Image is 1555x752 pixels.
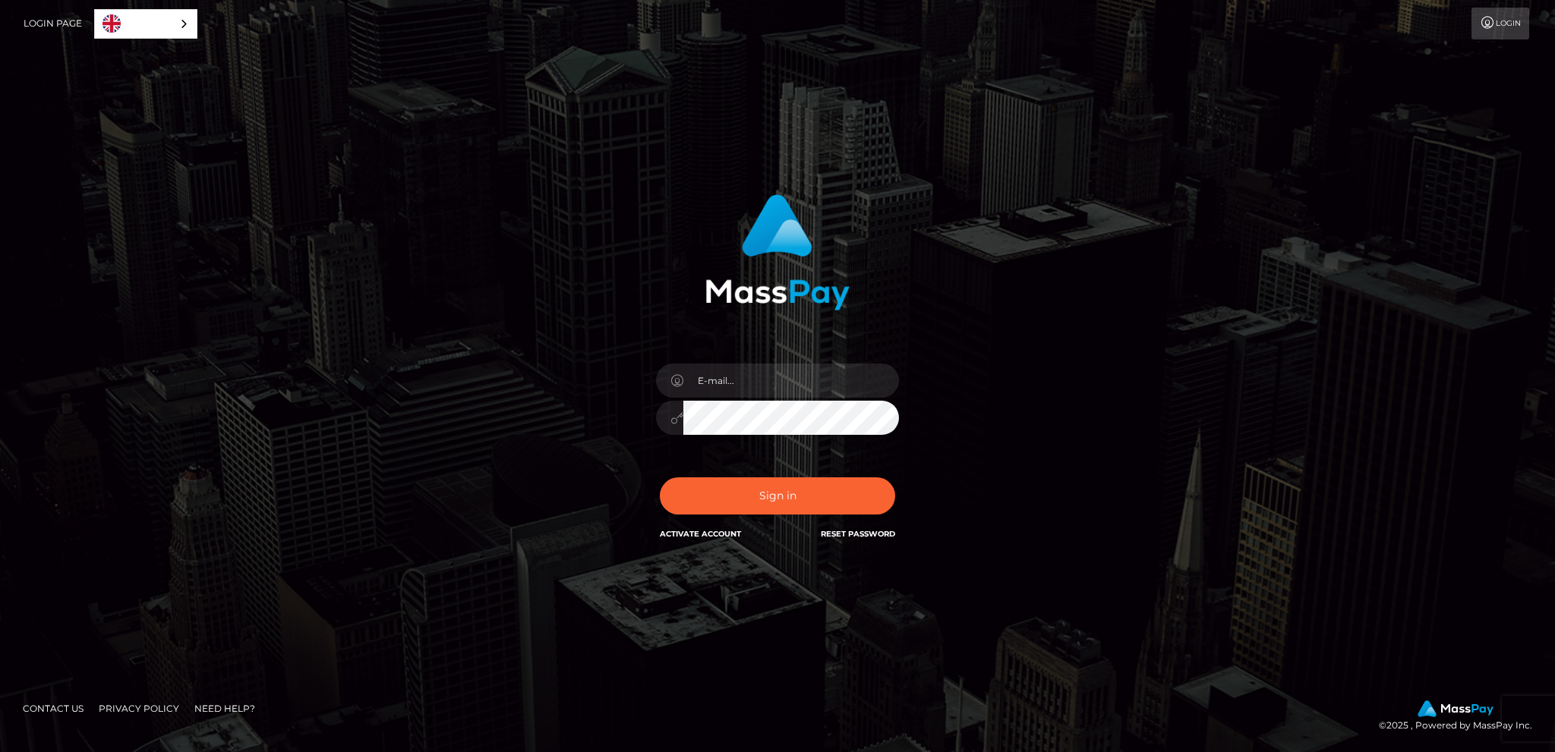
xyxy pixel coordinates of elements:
a: Reset Password [821,529,895,539]
button: Sign in [660,477,895,514]
a: Contact Us [17,697,90,720]
input: E-mail... [683,363,899,398]
a: Activate Account [660,529,741,539]
a: Need Help? [188,697,261,720]
a: Privacy Policy [93,697,185,720]
a: English [95,10,197,38]
a: Login [1471,8,1529,39]
a: Login Page [24,8,82,39]
img: MassPay Login [705,194,850,310]
div: Language [94,9,197,39]
div: © 2025 , Powered by MassPay Inc. [1379,700,1544,734]
aside: Language selected: English [94,9,197,39]
img: MassPay [1418,700,1493,717]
